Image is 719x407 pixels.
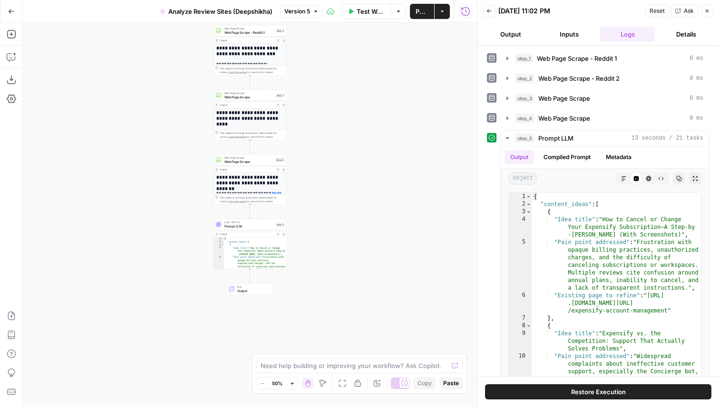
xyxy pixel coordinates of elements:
div: 3 [509,208,532,216]
span: Toggle code folding, rows 1 through 24 [526,193,531,200]
button: Logs [600,27,655,42]
div: Step 4 [275,158,285,162]
span: Web Page Scrape [224,156,274,160]
span: Web Page Scrape - Reddit 1 [537,54,617,63]
div: Output [220,232,274,236]
span: 50% [272,379,282,387]
button: Paste [439,377,463,389]
div: Output [220,38,274,42]
span: 0 ms [690,114,703,123]
div: LLM · GPT-4.1Prompt LLMStep 5Output{ "content_ideas":[ { "Idea title":"How to Cancel or Change Yo... [213,219,287,269]
span: Web Page Scrape [224,27,274,30]
span: Toggle code folding, rows 2 through 23 [221,240,224,244]
span: End [237,285,270,289]
span: Toggle code folding, rows 8 through 12 [526,322,531,330]
span: Paste [443,379,459,388]
button: 0 ms [501,71,709,86]
button: Copy [414,377,436,389]
div: EndOutput [213,284,287,295]
span: Ask [684,7,694,15]
button: Metadata [600,150,637,164]
div: This output is too large & has been abbreviated for review. to view the full content. [220,196,285,203]
button: Output [483,27,538,42]
span: 0 ms [690,54,703,63]
span: 13 seconds / 21 tasks [632,134,703,142]
div: 1 [509,193,532,200]
span: Web Page Scrape [224,159,274,164]
div: 7 [509,314,532,322]
div: 3 [214,244,224,247]
button: Version 5 [280,5,323,18]
div: This output is too large & has been abbreviated for review. to view the full content. [220,131,285,139]
div: 4 [509,216,532,238]
span: Output [237,288,270,293]
g: Edge from step_4 to step_5 [249,205,251,218]
span: Toggle code folding, rows 2 through 23 [526,200,531,208]
div: 1 [214,237,224,241]
g: Edge from step_2 to step_3 [249,76,251,89]
button: Test Workflow [342,4,391,19]
button: Analyze Review Sites (Deepshikha) [154,4,278,19]
span: Restore Execution [571,387,626,397]
button: Ask [671,5,698,17]
span: step_3 [515,94,534,103]
span: step_5 [515,133,534,143]
div: Output [220,103,274,107]
button: Publish [410,4,434,19]
div: Step 3 [276,93,285,97]
span: Analyze Review Sites (Deepshikha) [168,7,272,16]
span: Copy the output [228,200,246,203]
span: 0 ms [690,74,703,83]
span: Version 5 [284,7,310,16]
g: Edge from step_5 to end [249,269,251,283]
div: Output [220,168,274,171]
button: Output [505,150,534,164]
span: LLM · GPT-4.1 [224,220,274,224]
span: Copy the output [228,71,246,74]
span: Web Page Scrape [538,114,590,123]
div: 2 [509,200,532,208]
button: 0 ms [501,51,709,66]
div: Step 5 [276,222,285,227]
div: This output is too large & has been abbreviated for review. to view the full content. [220,66,285,74]
button: 13 seconds / 21 tasks [501,131,709,146]
span: Copy [418,379,432,388]
div: 13 seconds / 21 tasks [501,146,709,384]
div: 5 [214,256,224,281]
div: Step 2 [276,28,285,33]
button: 0 ms [501,91,709,106]
span: Test Workflow [357,7,385,16]
span: step_4 [515,114,534,123]
span: Toggle code folding, rows 3 through 7 [221,244,224,247]
span: Publish [416,7,428,16]
g: Edge from step_3 to step_4 [249,140,251,154]
div: 8 [509,322,532,330]
span: Web Page Scrape [224,95,274,99]
div: 5 [509,238,532,292]
span: Prompt LLM [538,133,573,143]
button: Inputs [542,27,596,42]
span: object [508,172,537,185]
span: Web Page Scrape - Reddit 2 [538,74,620,83]
div: 9 [509,330,532,352]
span: step_2 [515,74,534,83]
span: Web Page Scrape - Reddit 2 [224,30,274,35]
div: 4 [214,246,224,256]
span: Web Page Scrape [538,94,590,103]
button: Reset [645,5,669,17]
button: 0 ms [501,111,709,126]
button: Compiled Prompt [538,150,596,164]
span: step_1 [515,54,533,63]
button: Details [659,27,713,42]
span: Toggle code folding, rows 1 through 24 [221,237,224,241]
div: 2 [214,240,224,244]
span: 0 ms [690,94,703,103]
span: Copy the output [228,135,246,138]
div: 6 [509,292,532,314]
span: Toggle code folding, rows 3 through 7 [526,208,531,216]
g: Edge from step_1 to step_2 [249,11,251,25]
button: Restore Execution [485,384,711,399]
span: Web Page Scrape [224,91,274,95]
span: Reset [650,7,665,15]
span: Prompt LLM [224,224,274,228]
